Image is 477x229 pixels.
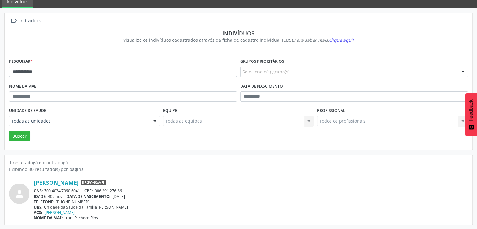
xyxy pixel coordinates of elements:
[9,166,468,173] div: Exibindo 30 resultado(s) por página
[317,106,345,116] label: Profissional
[465,93,477,136] button: Feedback - Mostrar pesquisa
[34,205,468,210] div: Unidade da Saude da Familia [PERSON_NAME]
[11,118,147,124] span: Todas as unidades
[242,68,289,75] span: Selecione o(s) grupo(s)
[34,199,55,205] span: TELEFONE:
[81,180,106,185] span: Responsável
[468,99,474,121] span: Feedback
[9,82,36,91] label: Nome da mãe
[9,106,46,116] label: Unidade de saúde
[34,215,63,221] span: NOME DA MÃE:
[14,188,25,200] i: person
[240,82,283,91] label: Data de nascimento
[9,16,18,25] i: 
[66,194,111,199] span: DATA DE NASCIMENTO:
[240,57,284,67] label: Grupos prioritários
[13,37,464,43] div: Visualize os indivíduos cadastrados através da ficha de cadastro individual (CDS).
[65,215,98,221] span: Irani Pacheco Rios
[34,179,79,186] a: [PERSON_NAME]
[34,194,468,199] div: 40 anos
[34,188,43,194] span: CNS:
[9,16,42,25] a:  Indivíduos
[34,210,42,215] span: ACS:
[45,210,75,215] a: [PERSON_NAME]
[294,37,354,43] i: Para saber mais,
[18,16,42,25] div: Indivíduos
[34,188,468,194] div: 700 4034 7960 6041
[113,194,125,199] span: [DATE]
[13,30,464,37] div: Indivíduos
[163,106,177,116] label: Equipe
[34,194,47,199] span: IDADE:
[329,37,354,43] span: clique aqui!
[84,188,93,194] span: CPF:
[9,159,468,166] div: 1 resultado(s) encontrado(s)
[34,205,43,210] span: UBS:
[9,131,30,141] button: Buscar
[9,57,33,67] label: Pesquisar
[34,199,468,205] div: [PHONE_NUMBER]
[95,188,122,194] span: 086.291.276-86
